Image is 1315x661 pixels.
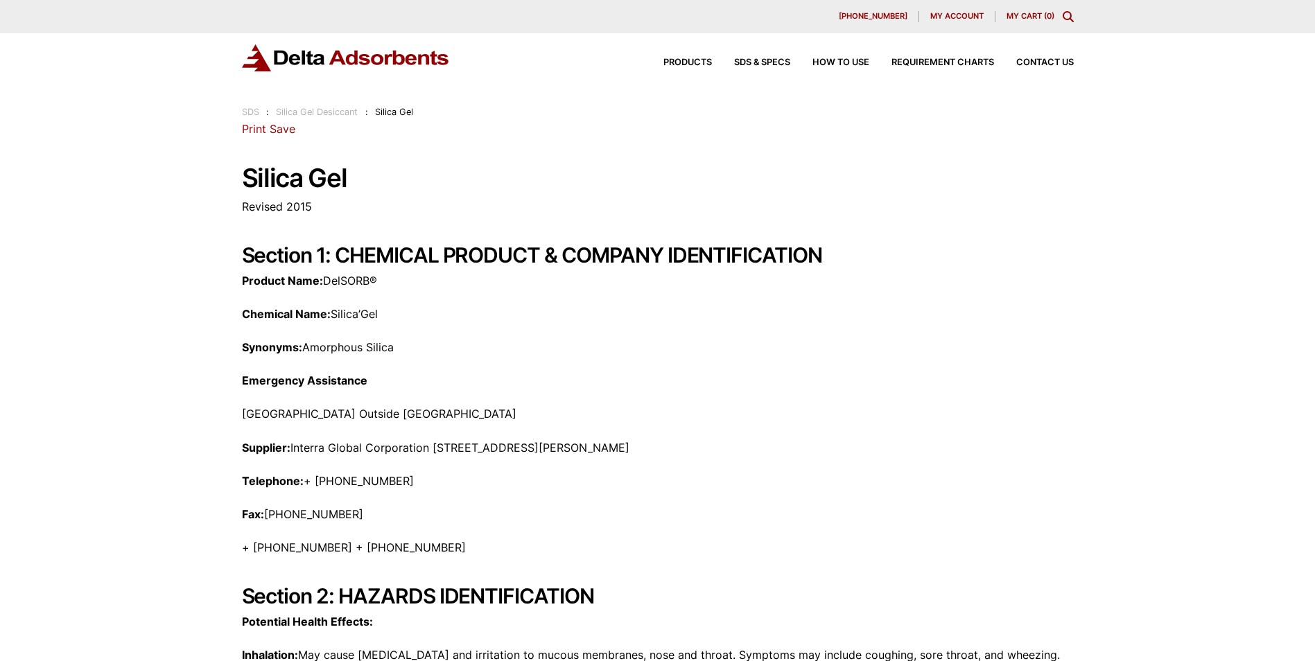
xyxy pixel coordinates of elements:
[242,340,302,354] strong: Synonyms:
[663,58,712,67] span: Products
[242,441,290,455] strong: Supplier:
[930,12,984,20] span: My account
[1016,58,1074,67] span: Contact Us
[891,58,994,67] span: Requirement Charts
[242,405,1074,423] p: [GEOGRAPHIC_DATA] Outside [GEOGRAPHIC_DATA]
[242,505,1074,524] p: [PHONE_NUMBER]
[242,272,1074,558] div: Page 1
[828,11,919,22] a: [PHONE_NUMBER]
[242,373,367,387] strong: Emergency Assistance
[242,272,1074,290] p: DelSORB®
[242,164,1074,193] h1: Silica Gel
[242,338,1074,357] p: Amorphous Silica
[242,307,331,321] strong: Chemical Name:
[242,44,450,71] img: Delta Adsorbents
[242,243,1074,267] h2: Section 1: CHEMICAL PRODUCT & COMPANY IDENTIFICATION
[242,122,266,136] a: Print
[365,107,368,117] span: :
[1063,11,1074,22] div: Toggle Modal Content
[242,507,264,521] strong: Fax:
[734,58,790,67] span: SDS & SPECS
[869,58,994,67] a: Requirement Charts
[266,107,269,117] span: :
[270,122,295,136] a: Save
[790,58,869,67] a: How to Use
[242,583,1074,608] h2: Section 2: HAZARDS IDENTIFICATION
[812,58,869,67] span: How to Use
[919,11,995,22] a: My account
[242,107,259,117] a: SDS
[375,107,413,117] span: Silica Gel
[712,58,790,67] a: SDS & SPECS
[242,474,304,488] strong: Telephone:
[276,107,358,117] a: Silica Gel Desiccant
[839,12,907,20] span: [PHONE_NUMBER]
[242,274,323,288] strong: Product Name:
[994,58,1074,67] a: Contact Us
[242,472,1074,491] p: + [PHONE_NUMBER]
[242,439,1074,457] p: Interra Global Corporation [STREET_ADDRESS][PERSON_NAME]
[242,305,1074,324] p: Silica’Gel
[1047,11,1052,21] span: 0
[242,615,373,628] strong: Potential Health Effects:
[242,538,1074,557] p: + [PHONE_NUMBER] + [PHONE_NUMBER]
[242,197,1074,216] p: Revised 2015
[641,58,712,67] a: Products
[1007,11,1054,21] a: My Cart (0)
